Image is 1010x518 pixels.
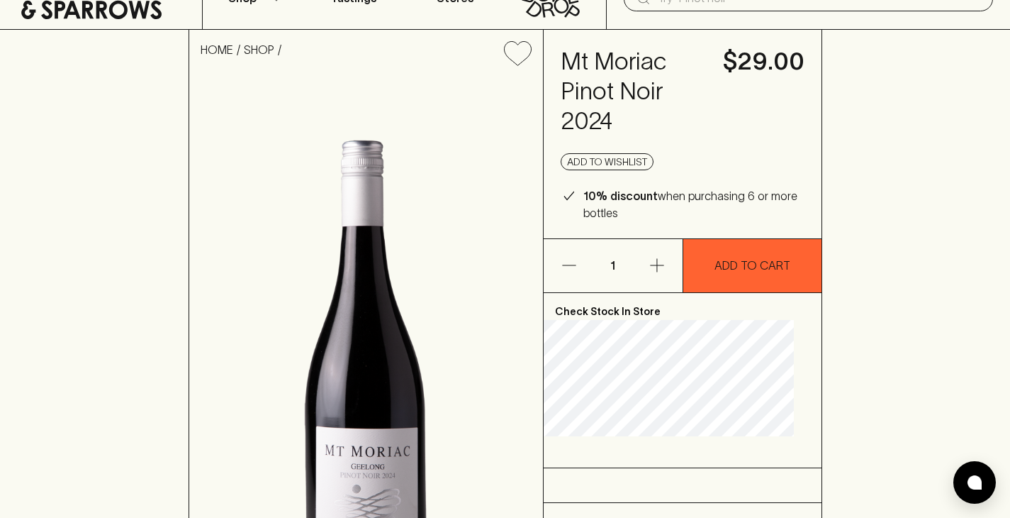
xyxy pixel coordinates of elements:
p: when purchasing 6 or more bottles [583,187,804,221]
button: Add to wishlist [561,153,653,170]
button: ADD TO CART [683,239,821,292]
b: 10% discount [583,189,658,202]
a: SHOP [244,43,274,56]
h4: Mt Moriac Pinot Noir 2024 [561,47,706,136]
button: Add to wishlist [498,35,537,72]
p: ADD TO CART [714,257,790,274]
p: 1 [596,239,630,292]
a: HOME [201,43,233,56]
p: Check Stock In Store [544,293,821,320]
img: bubble-icon [967,475,982,490]
h4: $29.00 [723,47,804,77]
